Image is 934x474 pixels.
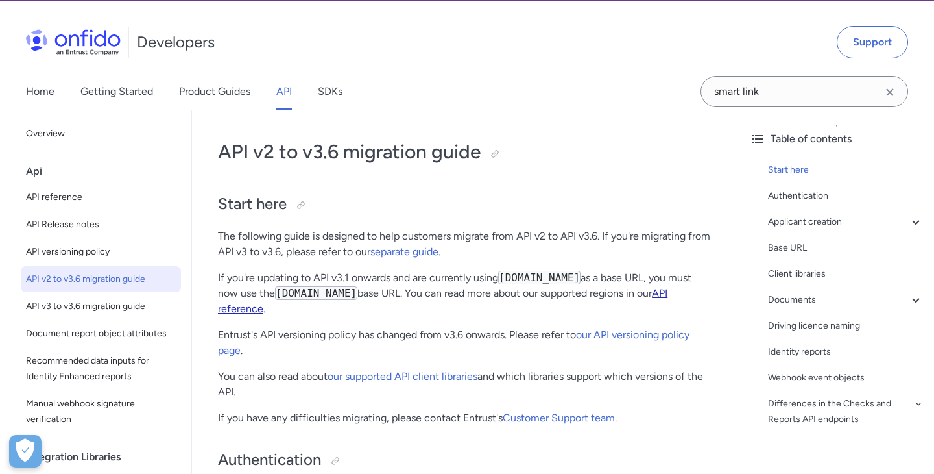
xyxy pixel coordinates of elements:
a: Driving licence naming [768,318,924,334]
div: Cookie Preferences [9,435,42,468]
h1: API v2 to v3.6 migration guide [218,139,713,165]
a: Home [26,73,54,110]
a: Base URL [768,240,924,256]
a: Manual webhook signature verification [21,391,181,432]
div: Api [26,158,186,184]
a: Document report object attributes [21,321,181,347]
a: our supported API client libraries [328,370,477,382]
h1: Developers [137,32,215,53]
span: API Release notes [26,217,176,232]
a: Getting Started [80,73,153,110]
a: API [276,73,292,110]
a: API reference [21,184,181,210]
span: Recommended data inputs for Identity Enhanced reports [26,353,176,384]
a: Customer Support team [503,412,615,424]
a: Product Guides [179,73,250,110]
a: Recommended data inputs for Identity Enhanced reports [21,348,181,390]
input: Onfido search input field [700,76,908,107]
a: Identity reports [768,344,924,360]
span: Document report object attributes [26,326,176,342]
span: Manual webhook signature verification [26,396,176,427]
a: separate guide [370,245,438,258]
a: Overview [21,121,181,147]
img: Onfido Logo [26,29,121,55]
a: SDKs [318,73,342,110]
a: API Release notes [21,212,181,238]
a: Authentication [768,188,924,204]
a: API reference [218,287,667,315]
a: Applicant creation [768,214,924,230]
div: Integration Libraries [26,444,186,470]
p: If you're updating to API v3.1 onwards and are currently using as a base URL, you must now use th... [218,270,713,317]
a: Documents [768,292,924,308]
a: API versioning policy [21,239,181,265]
a: API v3 to v3.6 migration guide [21,293,181,319]
a: API v2 to v3.6 migration guide [21,266,181,292]
span: API reference [26,190,176,205]
a: Client libraries [768,266,924,282]
code: [DOMAIN_NAME] [275,286,357,300]
code: [DOMAIN_NAME] [498,271,581,284]
span: API v3 to v3.6 migration guide [26,299,176,314]
h2: Authentication [218,449,713,471]
p: Entrust's API versioning policy has changed from v3.6 onwards. Please refer to . [218,327,713,358]
a: our API versioning policy page [218,329,689,356]
a: Differences in the Checks and Reports API endpoints [768,396,924,427]
span: Overview [26,126,176,142]
p: The following guide is designed to help customers migrate from API v2 to API v3.6. If you're migr... [218,229,713,260]
span: API versioning policy [26,244,176,260]
p: You can also read about and which libraries support which versions of the API. [218,369,713,400]
h2: Start here [218,193,713,216]
a: Support [837,26,908,58]
p: If you have any difficulties migrating, please contact Entrust's . [218,410,713,426]
button: Open Preferences [9,435,42,468]
span: API v2 to v3.6 migration guide [26,271,176,287]
a: Webhook event objects [768,370,924,386]
a: Start here [768,162,924,178]
svg: Clear search field button [882,84,898,100]
div: Table of contents [750,131,924,147]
